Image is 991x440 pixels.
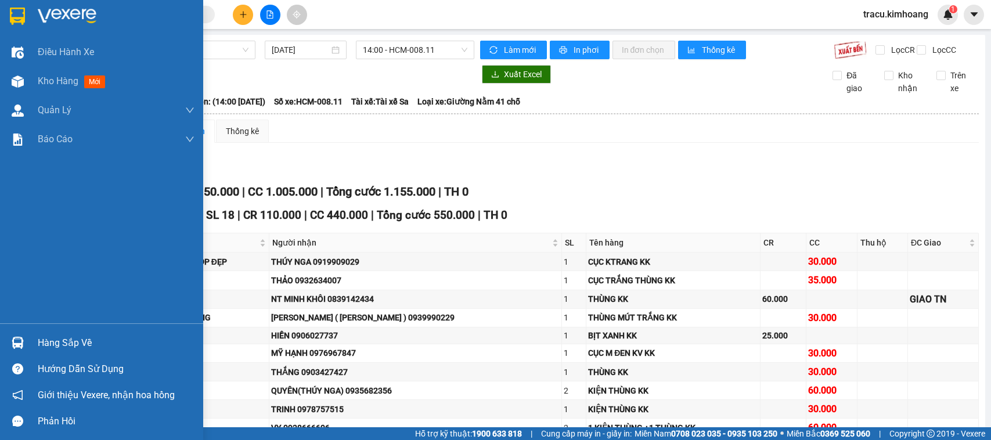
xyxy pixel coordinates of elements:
[564,347,584,359] div: 1
[272,236,550,249] span: Người nhận
[272,44,329,56] input: 13/10/2025
[550,41,610,59] button: printerIn phơi
[226,125,259,138] div: Thống kê
[564,366,584,378] div: 1
[671,429,777,438] strong: 0708 023 035 - 0935 103 250
[320,185,323,199] span: |
[588,421,758,434] div: 1 KIỆN THÙNG +1 THÙNG KK
[266,10,274,19] span: file-add
[588,384,758,397] div: KIỆN THÙNG KK
[969,9,979,20] span: caret-down
[271,384,560,397] div: QUYÊN(THÚY NGA) 0935682356
[239,10,247,19] span: plus
[84,75,105,88] span: mới
[489,46,499,55] span: sync
[564,329,584,342] div: 1
[38,334,194,352] div: Hàng sắp về
[678,41,746,59] button: bar-chartThống kê
[271,293,560,305] div: NT MINH KHÔI 0839142434
[588,274,758,287] div: CỤC TRẮNG THÙNG KK
[612,41,676,59] button: In đơn chọn
[12,75,24,88] img: warehouse-icon
[564,293,584,305] div: 1
[482,65,551,84] button: downloadXuất Excel
[588,311,758,324] div: THÙNG MÚT TRẮNG KK
[206,208,235,222] span: SL 18
[911,236,967,249] span: ĐC Giao
[949,5,957,13] sup: 1
[160,236,258,249] span: Người gửi
[808,365,855,379] div: 30.000
[351,95,409,108] span: Tài xế: Tài xế Sa
[271,329,560,342] div: HIỀN 0906027737
[38,75,78,86] span: Kho hàng
[243,208,301,222] span: CR 110.000
[417,95,520,108] span: Loại xe: Giường Nằm 41 chỗ
[287,5,307,25] button: aim
[762,329,805,342] div: 25.000
[12,363,23,374] span: question-circle
[808,420,855,435] div: 60.000
[491,70,499,80] span: download
[834,41,867,59] img: 9k=
[531,427,532,440] span: |
[237,208,240,222] span: |
[159,311,268,324] div: THÁI DƯƠNG
[564,311,584,324] div: 1
[179,185,239,199] span: CR 150.000
[562,233,586,253] th: SL
[271,255,560,268] div: THÚY NGA 0919909029
[588,329,758,342] div: BỊT XANH KK
[586,233,760,253] th: Tên hàng
[854,7,938,21] span: tracu.kimhoang
[274,95,343,108] span: Số xe: HCM-008.11
[271,403,560,416] div: TRINH 0978757515
[438,185,441,199] span: |
[588,293,758,305] div: THÙNG KK
[564,274,584,287] div: 1
[260,5,280,25] button: file-add
[12,416,23,427] span: message
[879,427,881,440] span: |
[559,46,569,55] span: printer
[38,388,175,402] span: Giới thiệu Vexere, nhận hoa hồng
[504,68,542,81] span: Xuất Excel
[574,44,600,56] span: In phơi
[10,8,25,25] img: logo-vxr
[541,427,632,440] span: Cung cấp máy in - giấy in:
[893,69,927,95] span: Kho nhận
[762,293,805,305] div: 60.000
[484,208,507,222] span: TH 0
[185,106,194,115] span: down
[38,103,71,117] span: Quản Lý
[564,384,584,397] div: 2
[808,254,855,269] div: 30.000
[472,429,522,438] strong: 1900 633 818
[951,5,955,13] span: 1
[928,44,958,56] span: Lọc CC
[588,403,758,416] div: KIỆN THÙNG KK
[480,41,547,59] button: syncLàm mới
[248,185,318,199] span: CC 1.005.000
[271,347,560,359] div: MỸ HẠNH 0976967847
[857,233,908,253] th: Thu hộ
[687,46,697,55] span: bar-chart
[38,45,94,59] span: Điều hành xe
[564,421,584,434] div: 2
[12,389,23,401] span: notification
[271,421,560,434] div: VY 0938666606
[588,347,758,359] div: CỤC M ĐEN KV KK
[12,104,24,117] img: warehouse-icon
[478,208,481,222] span: |
[780,431,784,436] span: ⚪️
[808,383,855,398] div: 60.000
[326,185,435,199] span: Tổng cước 1.155.000
[38,413,194,430] div: Phản hồi
[444,185,469,199] span: TH 0
[371,208,374,222] span: |
[910,292,976,306] div: GIAO TN
[185,135,194,144] span: down
[820,429,870,438] strong: 0369 525 060
[12,134,24,146] img: solution-icon
[310,208,368,222] span: CC 440.000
